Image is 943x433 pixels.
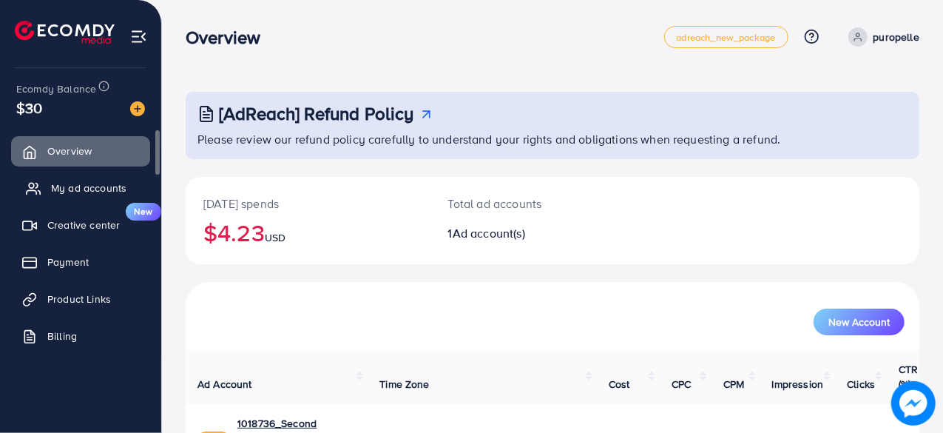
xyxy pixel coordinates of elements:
[11,173,150,203] a: My ad accounts
[772,377,824,392] span: Impression
[203,218,413,246] h2: $4.23
[814,309,905,335] button: New Account
[47,292,111,306] span: Product Links
[130,101,145,116] img: image
[186,27,272,48] h3: Overview
[448,226,596,241] h2: 1
[15,21,115,44] img: logo
[47,255,89,269] span: Payment
[265,230,285,245] span: USD
[11,284,150,314] a: Product Links
[47,144,92,158] span: Overview
[219,103,414,124] h3: [AdReach] Refund Policy
[379,377,429,392] span: Time Zone
[453,225,525,241] span: Ad account(s)
[197,377,252,392] span: Ad Account
[842,27,919,47] a: puropelle
[899,362,918,392] span: CTR (%)
[664,26,788,48] a: adreach_new_package
[448,195,596,212] p: Total ad accounts
[11,136,150,166] a: Overview
[130,28,147,45] img: menu
[16,81,96,96] span: Ecomdy Balance
[873,28,919,46] p: puropelle
[203,195,413,212] p: [DATE] spends
[11,247,150,277] a: Payment
[891,381,936,426] img: image
[16,97,42,118] span: $30
[609,377,630,392] span: Cost
[11,210,150,240] a: Creative centerNew
[11,321,150,351] a: Billing
[47,218,120,232] span: Creative center
[672,377,691,392] span: CPC
[47,329,77,343] span: Billing
[677,33,776,42] span: adreach_new_package
[126,203,161,221] span: New
[197,130,910,148] p: Please review our refund policy carefully to understand your rights and obligations when requesti...
[723,377,744,392] span: CPM
[828,317,890,327] span: New Account
[847,377,875,392] span: Clicks
[51,181,126,195] span: My ad accounts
